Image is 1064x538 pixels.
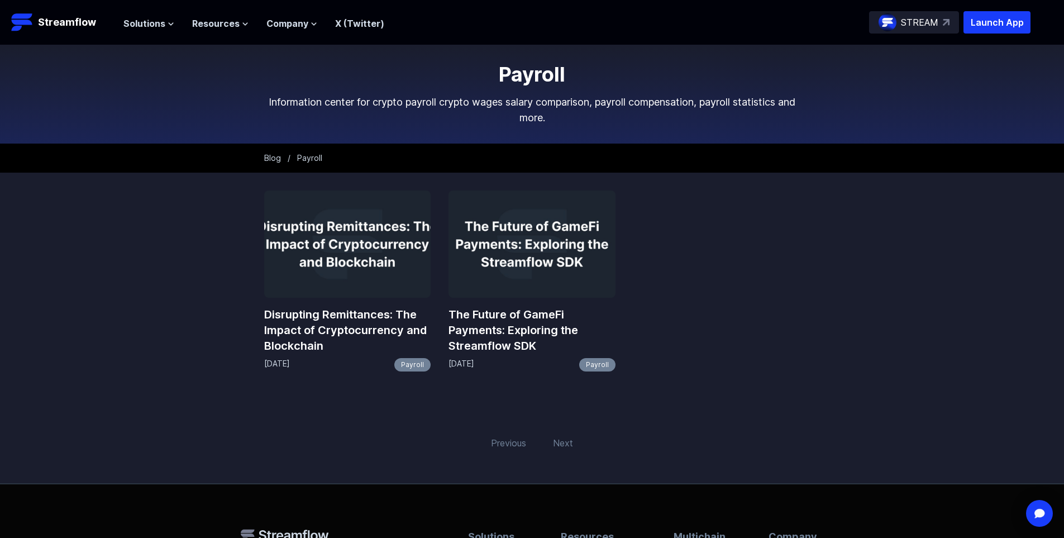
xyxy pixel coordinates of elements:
[448,358,474,372] p: [DATE]
[264,307,431,354] a: Disrupting Remittances: The Impact of Cryptocurrency and Blockchain
[448,191,616,298] img: The Future of GameFi Payments: Exploring the Streamflow SDK
[1026,500,1053,527] div: Open Intercom Messenger
[901,16,938,29] p: STREAM
[264,358,290,372] p: [DATE]
[11,11,34,34] img: Streamflow Logo
[335,18,384,29] a: X (Twitter)
[288,153,290,163] span: /
[297,153,322,163] span: Payroll
[448,307,616,354] a: The Future of GameFi Payments: Exploring the Streamflow SDK
[264,153,281,163] a: Blog
[264,63,800,85] h1: Payroll
[394,358,431,372] a: Payroll
[943,19,950,26] img: top-right-arrow.svg
[963,11,1030,34] button: Launch App
[38,15,96,30] p: Streamflow
[192,17,249,30] button: Resources
[11,11,112,34] a: Streamflow
[546,430,580,456] span: Next
[264,94,800,126] p: Information center for crypto payroll crypto wages salary comparison, payroll compensation, payro...
[879,13,896,31] img: streamflow-logo-circle.png
[123,17,174,30] button: Solutions
[123,17,165,30] span: Solutions
[484,430,533,456] span: Previous
[579,358,616,372] a: Payroll
[869,11,959,34] a: STREAM
[192,17,240,30] span: Resources
[266,17,308,30] span: Company
[266,17,317,30] button: Company
[264,191,431,298] img: Disrupting Remittances: The Impact of Cryptocurrency and Blockchain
